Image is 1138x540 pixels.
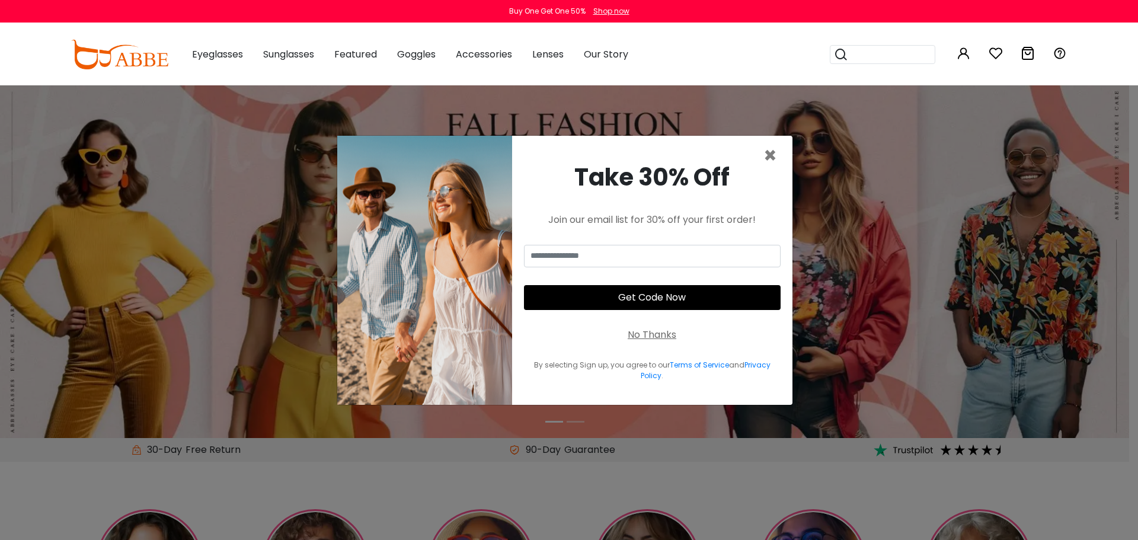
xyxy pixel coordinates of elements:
[397,47,436,61] span: Goggles
[524,159,781,195] div: Take 30% Off
[192,47,243,61] span: Eyeglasses
[532,47,564,61] span: Lenses
[584,47,628,61] span: Our Story
[641,360,771,381] a: Privacy Policy
[628,328,676,342] div: No Thanks
[263,47,314,61] span: Sunglasses
[509,6,586,17] div: Buy One Get One 50%
[524,213,781,227] div: Join our email list for 30% off your first order!
[334,47,377,61] span: Featured
[763,145,777,167] button: Close
[763,140,777,171] span: ×
[456,47,512,61] span: Accessories
[71,40,168,69] img: abbeglasses.com
[587,6,629,16] a: Shop now
[524,285,781,310] button: Get Code Now
[593,6,629,17] div: Shop now
[670,360,729,370] a: Terms of Service
[524,360,781,381] div: By selecting Sign up, you agree to our and .
[337,136,512,405] img: welcome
